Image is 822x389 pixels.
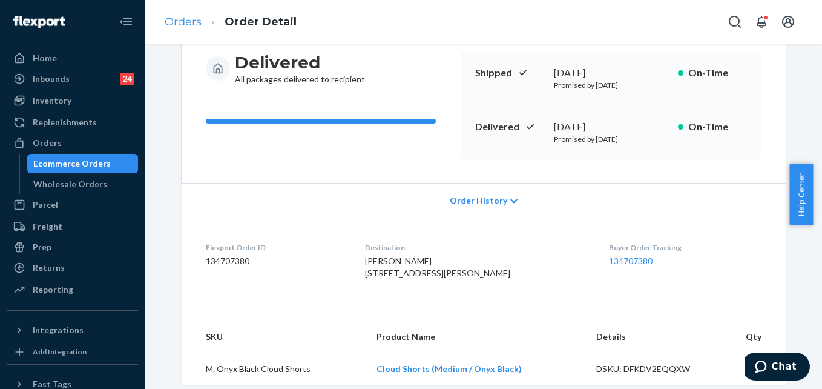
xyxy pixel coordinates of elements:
[609,256,653,266] a: 134707380
[27,175,139,194] a: Wholesale Orders
[720,353,786,385] td: 1
[114,10,138,34] button: Close Navigation
[7,48,138,68] a: Home
[206,255,346,267] dd: 134707380
[609,242,761,253] dt: Buyer Order Tracking
[749,10,774,34] button: Open notifications
[182,353,367,385] td: M. Onyx Black Cloud Shorts
[7,238,138,257] a: Prep
[789,164,813,225] button: Help Center
[7,321,138,340] button: Integrations
[475,66,544,80] p: Shipped
[33,324,84,336] div: Integrations
[596,363,710,375] div: DSKU: DFKDV2EQQXW
[365,242,590,253] dt: Destination
[554,80,668,90] p: Promised by [DATE]
[688,66,747,80] p: On-Time
[33,221,62,233] div: Freight
[723,10,747,34] button: Open Search Box
[7,258,138,278] a: Returns
[13,16,65,28] img: Flexport logo
[33,241,51,253] div: Prep
[33,95,71,107] div: Inventory
[7,69,138,88] a: Inbounds24
[182,321,367,353] th: SKU
[554,134,668,144] p: Promised by [DATE]
[776,10,800,34] button: Open account menu
[475,120,544,134] p: Delivered
[720,321,786,353] th: Qty
[225,15,297,28] a: Order Detail
[7,345,138,359] a: Add Integration
[33,262,65,274] div: Returns
[33,73,70,85] div: Inbounds
[33,284,73,296] div: Reporting
[688,120,747,134] p: On-Time
[235,52,365,73] h3: Delivered
[33,116,97,128] div: Replenishments
[33,158,111,170] div: Ecommerce Orders
[33,52,57,64] div: Home
[376,364,522,374] a: Cloud Shorts (Medium / Onyx Black)
[367,321,587,353] th: Product Name
[450,194,507,207] span: Order History
[587,321,720,353] th: Details
[7,280,138,299] a: Reporting
[7,133,138,153] a: Orders
[33,178,107,190] div: Wholesale Orders
[155,4,306,40] ol: breadcrumbs
[554,66,668,80] div: [DATE]
[165,15,202,28] a: Orders
[33,137,62,149] div: Orders
[33,199,58,211] div: Parcel
[7,91,138,110] a: Inventory
[120,73,134,85] div: 24
[33,347,87,357] div: Add Integration
[7,195,138,214] a: Parcel
[7,217,138,236] a: Freight
[7,113,138,132] a: Replenishments
[27,154,139,173] a: Ecommerce Orders
[554,120,668,134] div: [DATE]
[206,242,346,253] dt: Flexport Order ID
[365,256,510,278] span: [PERSON_NAME] [STREET_ADDRESS][PERSON_NAME]
[235,52,365,85] div: All packages delivered to recipient
[745,353,810,383] iframe: Opens a widget where you can chat to one of our agents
